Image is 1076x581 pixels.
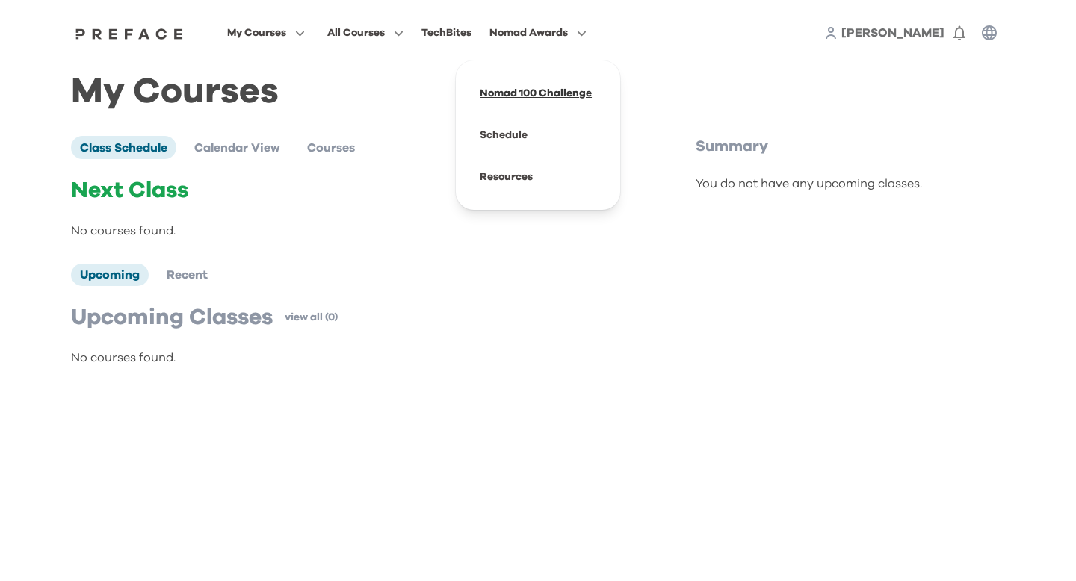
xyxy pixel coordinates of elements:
[72,27,187,39] a: Preface Logo
[485,23,591,43] button: Nomad Awards
[696,136,1005,157] p: Summary
[480,88,592,99] a: Nomad 100 Challenge
[71,349,633,367] p: No courses found.
[696,175,1005,193] div: You do not have any upcoming classes.
[71,177,633,204] p: Next Class
[223,23,309,43] button: My Courses
[167,269,208,281] span: Recent
[480,130,528,140] a: Schedule
[80,142,167,154] span: Class Schedule
[71,222,633,240] p: No courses found.
[71,84,1005,100] h1: My Courses
[323,23,408,43] button: All Courses
[80,269,140,281] span: Upcoming
[307,142,355,154] span: Courses
[71,304,273,331] p: Upcoming Classes
[285,310,338,325] a: view all (0)
[327,24,385,42] span: All Courses
[841,27,944,39] span: [PERSON_NAME]
[72,28,187,40] img: Preface Logo
[421,24,471,42] div: TechBites
[227,24,286,42] span: My Courses
[194,142,280,154] span: Calendar View
[480,172,533,182] a: Resources
[489,24,568,42] span: Nomad Awards
[841,24,944,42] a: [PERSON_NAME]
